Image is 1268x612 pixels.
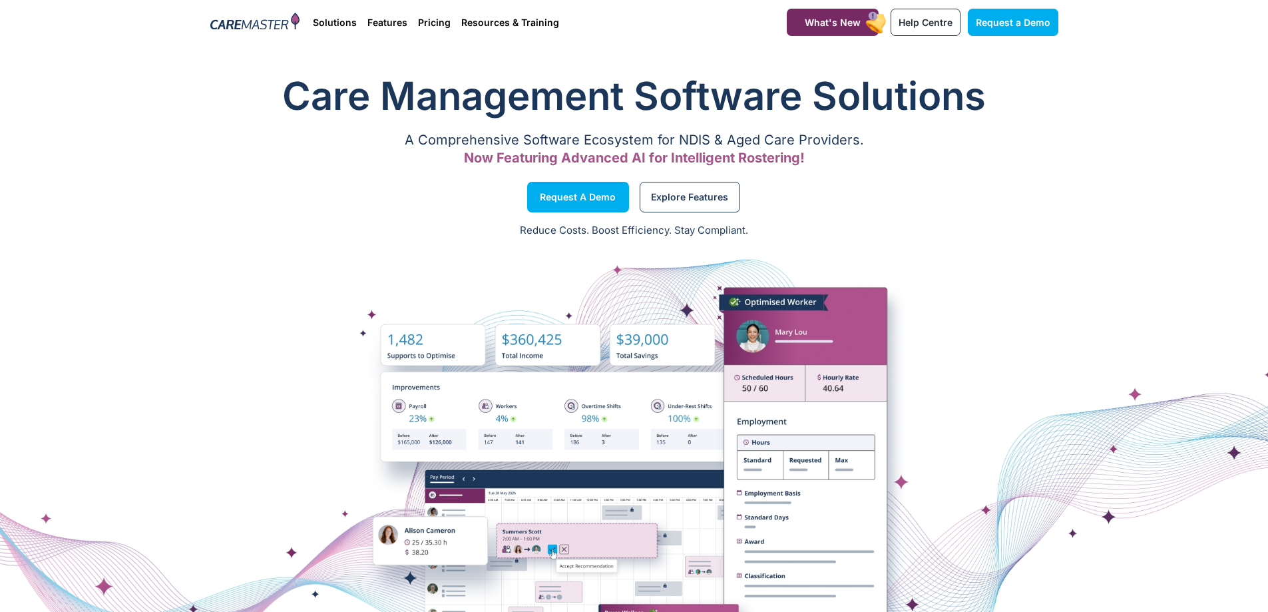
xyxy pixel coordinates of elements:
span: What's New [805,17,861,28]
img: CareMaster Logo [210,13,300,33]
span: Request a Demo [540,194,616,200]
a: Request a Demo [527,182,629,212]
h1: Care Management Software Solutions [210,69,1058,123]
span: Explore Features [651,194,728,200]
p: A Comprehensive Software Ecosystem for NDIS & Aged Care Providers. [210,136,1058,145]
a: Explore Features [640,182,740,212]
span: Request a Demo [976,17,1050,28]
span: Help Centre [899,17,952,28]
a: Help Centre [891,9,960,36]
span: Now Featuring Advanced AI for Intelligent Rostering! [464,150,805,166]
a: What's New [787,9,879,36]
p: Reduce Costs. Boost Efficiency. Stay Compliant. [8,223,1260,238]
a: Request a Demo [968,9,1058,36]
